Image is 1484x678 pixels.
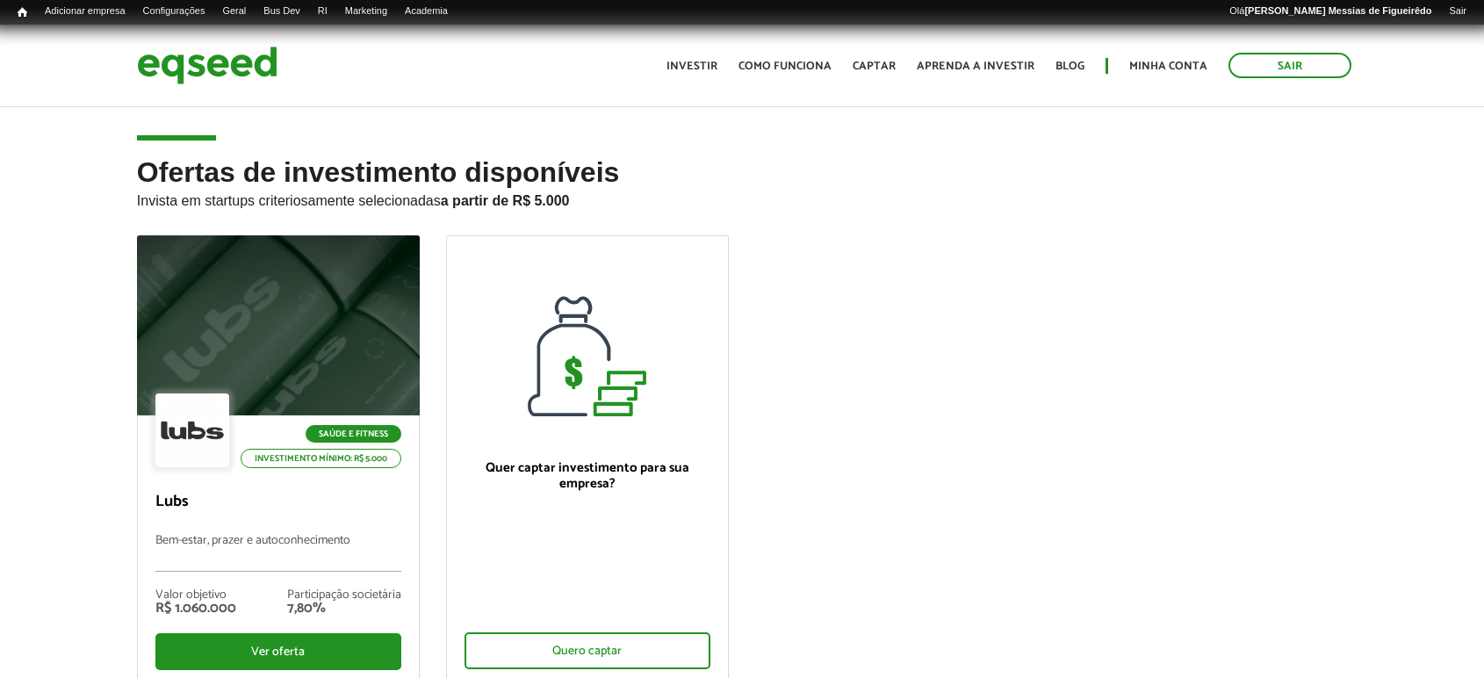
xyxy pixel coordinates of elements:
a: Como funciona [738,61,832,72]
p: Lubs [155,493,401,512]
a: Início [9,4,36,21]
div: Quero captar [465,632,710,669]
a: Olá[PERSON_NAME] Messias de Figueirêdo [1221,4,1440,18]
a: Blog [1055,61,1084,72]
div: Participação societária [287,589,401,602]
p: Bem-estar, prazer e autoconhecimento [155,534,401,572]
strong: a partir de R$ 5.000 [441,193,570,208]
p: Invista em startups criteriosamente selecionadas [137,188,1347,209]
a: Investir [666,61,717,72]
div: Ver oferta [155,633,401,670]
a: Captar [853,61,896,72]
a: Geral [213,4,255,18]
div: Valor objetivo [155,589,236,602]
img: EqSeed [137,42,277,89]
a: Minha conta [1129,61,1207,72]
a: Sair [1228,53,1351,78]
a: Configurações [134,4,214,18]
p: Saúde e Fitness [306,425,401,443]
p: Quer captar investimento para sua empresa? [465,460,710,492]
a: Bus Dev [255,4,309,18]
a: Sair [1440,4,1475,18]
a: Marketing [336,4,396,18]
h2: Ofertas de investimento disponíveis [137,157,1347,235]
a: Adicionar empresa [36,4,134,18]
a: Academia [396,4,457,18]
strong: [PERSON_NAME] Messias de Figueirêdo [1244,5,1431,16]
div: R$ 1.060.000 [155,602,236,616]
a: Aprenda a investir [917,61,1034,72]
p: Investimento mínimo: R$ 5.000 [241,449,401,468]
div: 7,80% [287,602,401,616]
span: Início [18,6,27,18]
a: RI [309,4,336,18]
